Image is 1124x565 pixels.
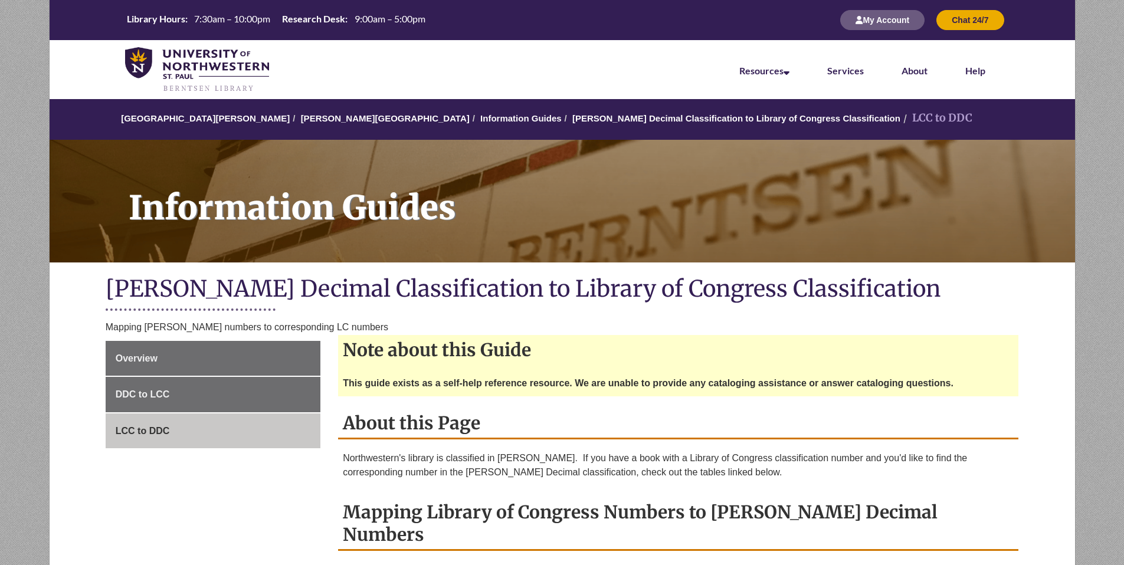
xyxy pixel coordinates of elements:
[572,113,900,123] a: [PERSON_NAME] Decimal Classification to Library of Congress Classification
[106,322,388,332] span: Mapping [PERSON_NAME] numbers to corresponding LC numbers
[900,110,972,127] li: LCC to DDC
[936,10,1004,30] button: Chat 24/7
[936,15,1004,25] a: Chat 24/7
[50,140,1075,262] a: Information Guides
[338,335,1018,364] h2: Note about this Guide
[116,140,1075,247] h1: Information Guides
[827,65,864,76] a: Services
[106,413,320,449] a: LCC to DDC
[343,451,1014,479] p: Northwestern's library is classified in [PERSON_NAME]. If you have a book with a Library of Congr...
[277,12,349,25] th: Research Desk:
[965,65,985,76] a: Help
[480,113,562,123] a: Information Guides
[116,426,170,436] span: LCC to DDC
[106,377,320,412] a: DDC to LCC
[355,13,425,24] span: 9:00am – 5:00pm
[116,389,170,399] span: DDC to LCC
[125,47,270,93] img: UNWSP Library Logo
[840,10,925,30] button: My Account
[194,13,270,24] span: 7:30am – 10:00pm
[301,113,470,123] a: [PERSON_NAME][GEOGRAPHIC_DATA]
[343,378,953,388] strong: This guide exists as a self-help reference resource. We are unable to provide any cataloging assi...
[840,15,925,25] a: My Account
[106,341,320,376] a: Overview
[122,12,430,27] table: Hours Today
[106,341,320,449] div: Guide Page Menu
[338,497,1018,551] h2: Mapping Library of Congress Numbers to [PERSON_NAME] Decimal Numbers
[121,113,290,123] a: [GEOGRAPHIC_DATA][PERSON_NAME]
[338,408,1018,439] h2: About this Page
[116,353,158,363] span: Overview
[902,65,928,76] a: About
[122,12,430,28] a: Hours Today
[122,12,189,25] th: Library Hours:
[106,274,1019,306] h1: [PERSON_NAME] Decimal Classification to Library of Congress Classification
[739,65,789,76] a: Resources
